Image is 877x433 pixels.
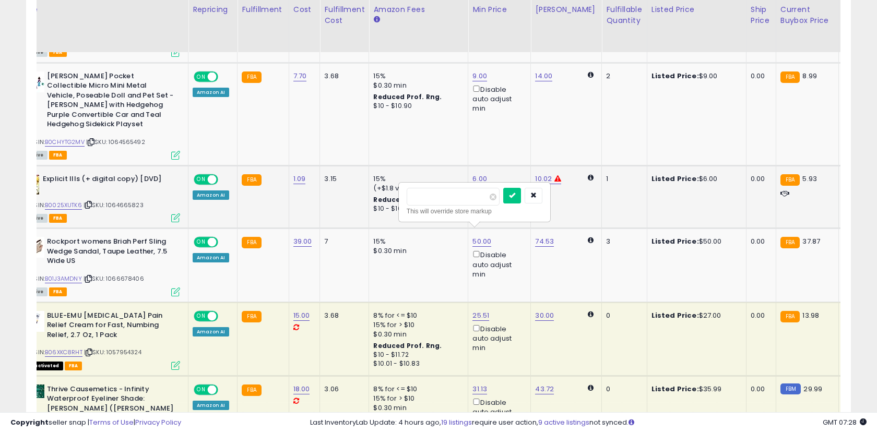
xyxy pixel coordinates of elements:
b: Reduced Prof. Rng. [373,341,442,350]
div: Fulfillable Quantity [606,4,642,26]
b: Rockport womens Briah Perf Sling Wedge Sandal, Taupe Leather, 7.5 Wide US [47,237,174,269]
a: 14.00 [535,71,552,81]
div: Fulfillment [242,4,284,15]
a: B01J3AMDNY [45,274,82,283]
span: 37.87 [802,236,820,246]
a: Privacy Policy [135,417,181,427]
small: Amazon Fees. [373,15,380,25]
div: Disable auto adjust min [472,323,523,353]
div: 3.68 [324,71,361,81]
div: 15% [373,174,460,184]
div: Min Price [472,4,526,15]
b: Listed Price: [651,236,699,246]
div: [PERSON_NAME] [535,4,597,15]
div: Amazon AI [193,327,229,336]
div: $0.30 min [373,330,460,339]
b: Thrive Causemetics - Infinity Waterproof Eyeliner Shade: [PERSON_NAME] ([PERSON_NAME] Green Matte) [47,384,174,426]
span: 13.98 [802,310,819,320]
b: Explicit Ills (+ digital copy) [DVD] [43,174,170,187]
div: Fulfillment Cost [324,4,364,26]
div: Disable auto adjust min [472,83,523,114]
div: $10.01 - $10.83 [373,359,460,368]
div: 0.00 [751,237,768,246]
div: 8% for <= $10 [373,311,460,320]
span: OFF [217,72,233,81]
span: 8.99 [802,71,817,81]
a: 19 listings [441,417,472,427]
div: Cost [293,4,316,15]
div: 0.00 [751,384,768,394]
div: Title [21,4,184,15]
div: $9.00 [651,71,738,81]
a: 9.00 [472,71,487,81]
strong: Copyright [10,417,49,427]
span: | SKU: 1064665823 [84,201,144,209]
b: Reduced Prof. Rng. [373,92,442,101]
span: FBA [49,214,67,223]
b: [PERSON_NAME] Pocket Collectible Micro Mini Metal Vehicle, Poseable Doll and Pet Set - [PERSON_NA... [47,71,174,132]
small: FBA [242,71,261,83]
span: OFF [217,311,233,320]
div: 15% for > $10 [373,394,460,403]
a: 39.00 [293,236,312,247]
a: 31.13 [472,384,487,394]
span: 5.93 [802,174,817,184]
div: Listed Price [651,4,742,15]
a: B0CHYTG2MV [45,138,85,147]
div: (+$1.8 var) [373,184,460,193]
small: FBA [780,237,800,248]
a: B06XKC8RHT [45,348,82,357]
a: 15.00 [293,310,310,321]
span: ON [195,386,208,394]
b: Listed Price: [651,310,699,320]
a: 6.00 [472,174,487,184]
span: | SKU: 1057954324 [84,348,141,356]
div: ASIN: [23,174,180,222]
b: Listed Price: [651,71,699,81]
span: FBA [49,151,67,160]
a: 50.00 [472,236,491,247]
a: Terms of Use [89,417,134,427]
a: 7.70 [293,71,307,81]
div: 3.68 [324,311,361,320]
span: 2025-10-12 07:28 GMT [823,417,867,427]
div: seller snap | | [10,418,181,428]
small: FBA [242,311,261,322]
span: ON [195,175,208,184]
span: ON [195,72,208,81]
span: OFF [217,386,233,394]
div: 0 [606,311,638,320]
small: FBA [780,311,800,322]
span: FBA [65,362,82,370]
div: Ship Price [751,4,772,26]
div: 3.15 [324,174,361,184]
div: 0.00 [751,311,768,320]
div: 15% for > $10 [373,320,460,330]
span: OFF [217,175,233,184]
span: All listings that are unavailable for purchase on Amazon for any reason other than out-of-stock [23,362,63,370]
div: $27.00 [651,311,738,320]
div: $10 - $10.90 [373,102,460,111]
span: 29.99 [803,384,822,394]
a: 1.09 [293,174,306,184]
div: 8% for <= $10 [373,384,460,394]
div: $6.00 [651,174,738,184]
a: 9 active listings [538,417,589,427]
div: Amazon Fees [373,4,464,15]
div: 2 [606,71,638,81]
span: | SKU: 1066678406 [84,274,144,283]
div: $50.00 [651,237,738,246]
div: $35.99 [651,384,738,394]
div: $10 - $10.90 [373,205,460,213]
a: 43.72 [535,384,554,394]
a: 74.53 [535,236,554,247]
a: 18.00 [293,384,310,394]
div: 0 [606,384,638,394]
span: | SKU: 1064565492 [86,138,145,146]
div: Current Buybox Price [780,4,834,26]
div: 15% [373,237,460,246]
div: 0.00 [751,174,768,184]
small: FBA [780,71,800,83]
div: 7 [324,237,361,246]
div: Disable auto adjust min [472,396,523,427]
